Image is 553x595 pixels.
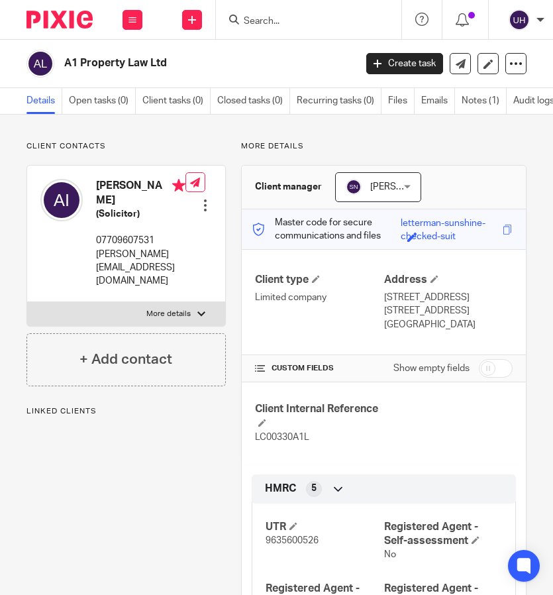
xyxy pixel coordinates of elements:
[26,11,93,28] img: Pixie
[384,520,502,549] h4: Registered Agent - Self-assessment
[265,482,296,496] span: HMRC
[384,318,513,331] p: [GEOGRAPHIC_DATA]
[255,291,383,304] p: Limited company
[96,179,185,207] h4: [PERSON_NAME]
[142,88,211,114] a: Client tasks (0)
[509,9,530,30] img: svg%3E
[462,88,507,114] a: Notes (1)
[384,304,513,317] p: [STREET_ADDRESS]
[69,88,136,114] a: Open tasks (0)
[96,248,185,288] p: [PERSON_NAME][EMAIL_ADDRESS][DOMAIN_NAME]
[297,88,381,114] a: Recurring tasks (0)
[266,520,383,534] h4: UTR
[266,536,319,545] span: 9635600526
[40,179,83,221] img: svg%3E
[146,309,191,319] p: More details
[370,182,443,191] span: [PERSON_NAME]
[255,273,383,287] h4: Client type
[96,234,185,247] p: 07709607531
[26,50,54,78] img: svg%3E
[96,207,185,221] h5: (Solicitor)
[255,180,322,193] h3: Client manager
[26,141,226,152] p: Client contacts
[241,141,527,152] p: More details
[252,216,401,243] p: Master code for secure communications and files
[217,88,290,114] a: Closed tasks (0)
[255,402,383,431] h4: Client Internal Reference
[64,56,290,70] h2: A1 Property Law Ltd
[255,363,383,374] h4: CUSTOM FIELDS
[79,349,172,370] h4: + Add contact
[401,217,499,232] div: letterman-sunshine-checked-suit
[421,88,455,114] a: Emails
[366,53,443,74] a: Create task
[311,482,317,495] span: 5
[26,88,62,114] a: Details
[172,179,185,192] i: Primary
[393,362,470,375] label: Show empty fields
[255,433,309,442] span: LC00330A1L
[242,16,362,28] input: Search
[346,179,362,195] img: svg%3E
[26,406,226,417] p: Linked clients
[384,291,513,304] p: [STREET_ADDRESS]
[384,273,513,287] h4: Address
[388,88,415,114] a: Files
[384,550,396,559] span: No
